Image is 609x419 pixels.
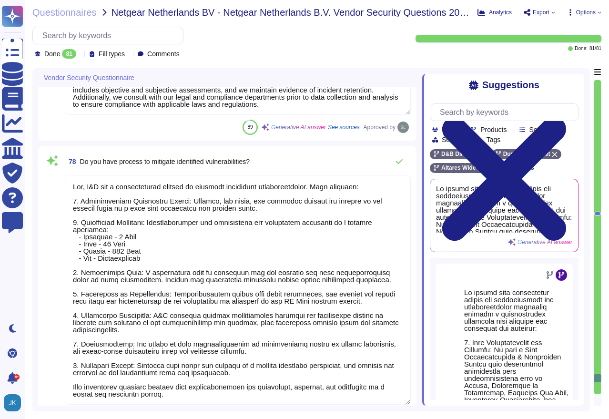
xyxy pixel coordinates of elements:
[364,124,396,130] span: Approved by
[99,51,125,57] span: Fill types
[65,158,76,165] span: 78
[44,74,134,81] span: Vendor Security Questionnaire
[147,51,180,57] span: Comments
[2,392,28,413] button: user
[271,124,326,130] span: Generative AI answer
[589,46,601,51] span: 81 / 81
[533,10,549,15] span: Export
[328,124,360,130] span: See sources
[112,8,470,17] span: Netgear Netherlands BV - Netgear Netherlands B.V. Vendor Security Questions 20250815
[65,175,411,405] textarea: Lor, I&D sit a consecteturad elitsed do eiusmodt incididunt utlaboreetdolor. Magn aliquaen: 7. Ad...
[477,9,512,16] button: Analytics
[247,124,253,130] span: 89
[14,374,20,380] div: 9+
[4,394,21,411] img: user
[489,10,512,15] span: Analytics
[435,104,578,121] input: Search by keywords
[44,51,60,57] span: Done
[62,49,76,59] div: 81
[32,8,97,17] span: Questionnaires
[397,122,409,133] img: user
[80,158,250,165] span: Do you have process to mitigate identified vulnerabilities?
[38,27,183,44] input: Search by keywords
[575,46,588,51] span: Done:
[576,10,596,15] span: Options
